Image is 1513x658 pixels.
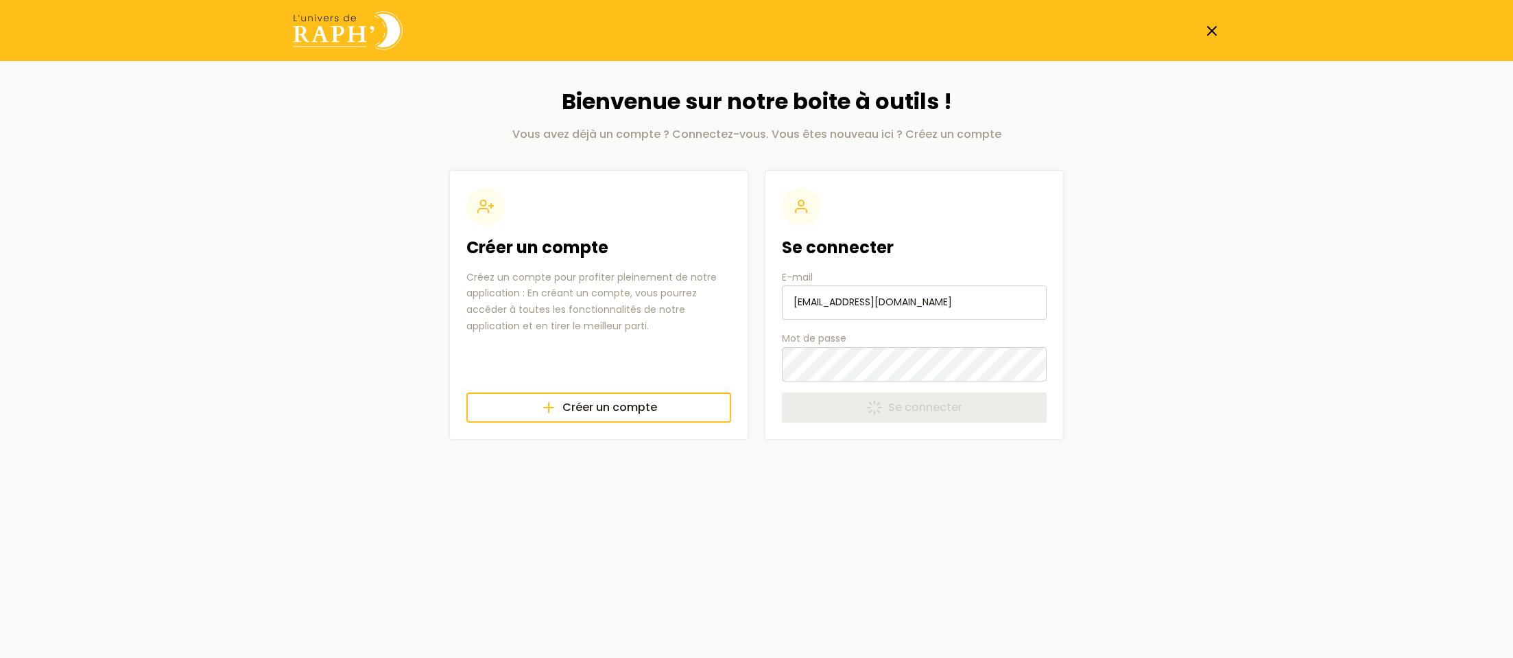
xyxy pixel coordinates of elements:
[293,11,403,50] img: Univers de Raph logo
[466,270,731,335] p: Créez un compte pour profiter pleinement de notre application : En créant un compte, vous pourrez...
[782,331,1047,381] label: Mot de passe
[782,347,1047,381] input: Mot de passe
[562,399,657,416] span: Créer un compte
[466,237,731,259] h2: Créer un compte
[782,392,1047,423] button: Se connecter
[888,399,962,416] span: Se connecter
[782,285,1047,320] input: E-mail
[449,126,1064,143] p: Vous avez déjà un compte ? Connectez-vous. Vous êtes nouveau ici ? Créez un compte
[466,392,731,423] a: Créer un compte
[782,270,1047,320] label: E-mail
[782,237,1047,259] h2: Se connecter
[1204,23,1220,39] a: Fermer la page
[449,89,1064,115] h1: Bienvenue sur notre boite à outils !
